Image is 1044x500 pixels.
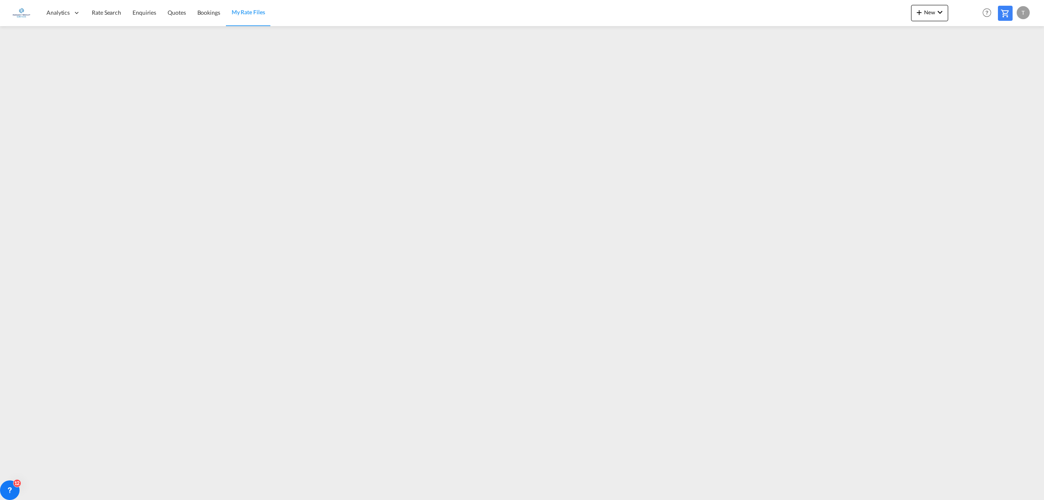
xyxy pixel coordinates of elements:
[46,9,70,17] span: Analytics
[232,9,265,16] span: My Rate Files
[914,7,924,17] md-icon: icon-plus 400-fg
[911,5,948,21] button: icon-plus 400-fgNewicon-chevron-down
[1017,6,1030,19] div: T
[197,9,220,16] span: Bookings
[935,7,945,17] md-icon: icon-chevron-down
[980,6,998,20] div: Help
[168,9,186,16] span: Quotes
[980,6,994,20] span: Help
[914,9,945,16] span: New
[92,9,121,16] span: Rate Search
[12,4,31,22] img: 6a2c35f0b7c411ef99d84d375d6e7407.jpg
[133,9,156,16] span: Enquiries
